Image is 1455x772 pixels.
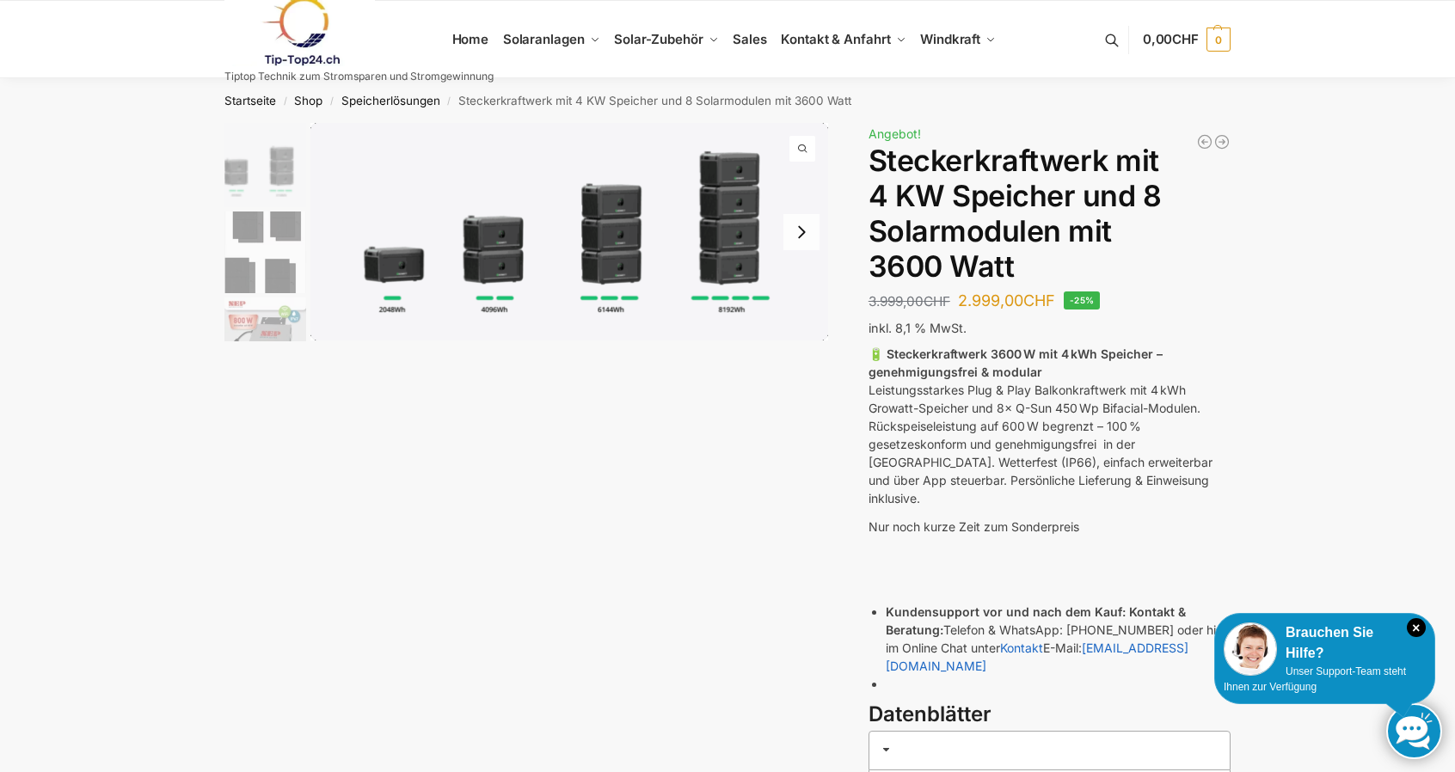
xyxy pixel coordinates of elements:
span: Angebot! [869,126,921,141]
p: Tiptop Technik zum Stromsparen und Stromgewinnung [224,71,494,82]
strong: 🔋 Steckerkraftwerk 3600 W mit 4 kWh Speicher – genehmigungsfrei & modular [869,346,1163,379]
bdi: 2.999,00 [958,291,1055,309]
a: Balkonkraftwerk 890 Watt Solarmodulleistung mit 1kW/h Zendure Speicher [1196,133,1213,150]
span: CHF [924,293,950,309]
a: 0,00CHF 0 [1143,14,1231,65]
div: Brauchen Sie Hilfe? [1224,622,1426,664]
span: Kontakt & Anfahrt [781,31,890,47]
a: Speicherlösungen [341,94,440,107]
nav: Breadcrumb [194,78,1262,123]
li: Telefon & WhatsApp: [PHONE_NUMBER] oder hier im Online Chat unter E-Mail: [886,603,1231,675]
h3: Datenblätter [869,700,1231,730]
p: Leistungsstarkes Plug & Play Balkonkraftwerk mit 4 kWh Growatt-Speicher und 8× Q-Sun 450 Wp Bifac... [869,345,1231,507]
span: 0,00 [1143,31,1199,47]
span: Unser Support-Team steht Ihnen zur Verfügung [1224,665,1406,693]
a: Kontakt [1000,640,1043,655]
span: Sales [733,31,767,47]
span: / [322,95,341,108]
a: Kontakt & Anfahrt [774,1,913,78]
a: Solar-Zubehör [607,1,726,78]
span: inkl. 8,1 % MwSt. [869,321,967,335]
span: / [440,95,458,108]
span: Solar-Zubehör [614,31,703,47]
a: Windkraft [913,1,1004,78]
span: -25% [1064,291,1101,309]
a: Shop [294,94,322,107]
p: Nur noch kurze Zeit zum Sonderpreis [869,518,1231,536]
a: Startseite [224,94,276,107]
h1: Steckerkraftwerk mit 4 KW Speicher und 8 Solarmodulen mit 3600 Watt [869,144,1231,284]
span: Windkraft [920,31,980,47]
button: Next slide [783,214,820,250]
strong: Kontakt & Beratung: [886,604,1186,637]
strong: Kundensupport vor und nach dem Kauf: [886,604,1126,619]
img: Nep800 [224,297,306,379]
span: CHF [1023,291,1055,309]
a: growatt noah 2000 flexible erweiterung scaledgrowatt noah 2000 flexible erweiterung scaled [310,123,828,340]
img: Customer service [1224,622,1277,676]
a: Sales [726,1,774,78]
span: CHF [1172,31,1199,47]
img: 6 Module bificiaL [224,211,306,293]
i: Schließen [1407,618,1426,637]
span: 0 [1206,28,1231,52]
img: Growatt-NOAH-2000-flexible-erweiterung [310,123,828,340]
a: Balkonkraftwerk 1780 Watt mit 4 KWh Zendure Batteriespeicher Notstrom fähig [1213,133,1231,150]
span: Solaranlagen [503,31,585,47]
img: Growatt-NOAH-2000-flexible-erweiterung [224,123,306,207]
span: / [276,95,294,108]
bdi: 3.999,00 [869,293,950,309]
a: Solaranlagen [495,1,606,78]
a: [EMAIL_ADDRESS][DOMAIN_NAME] [886,640,1188,673]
